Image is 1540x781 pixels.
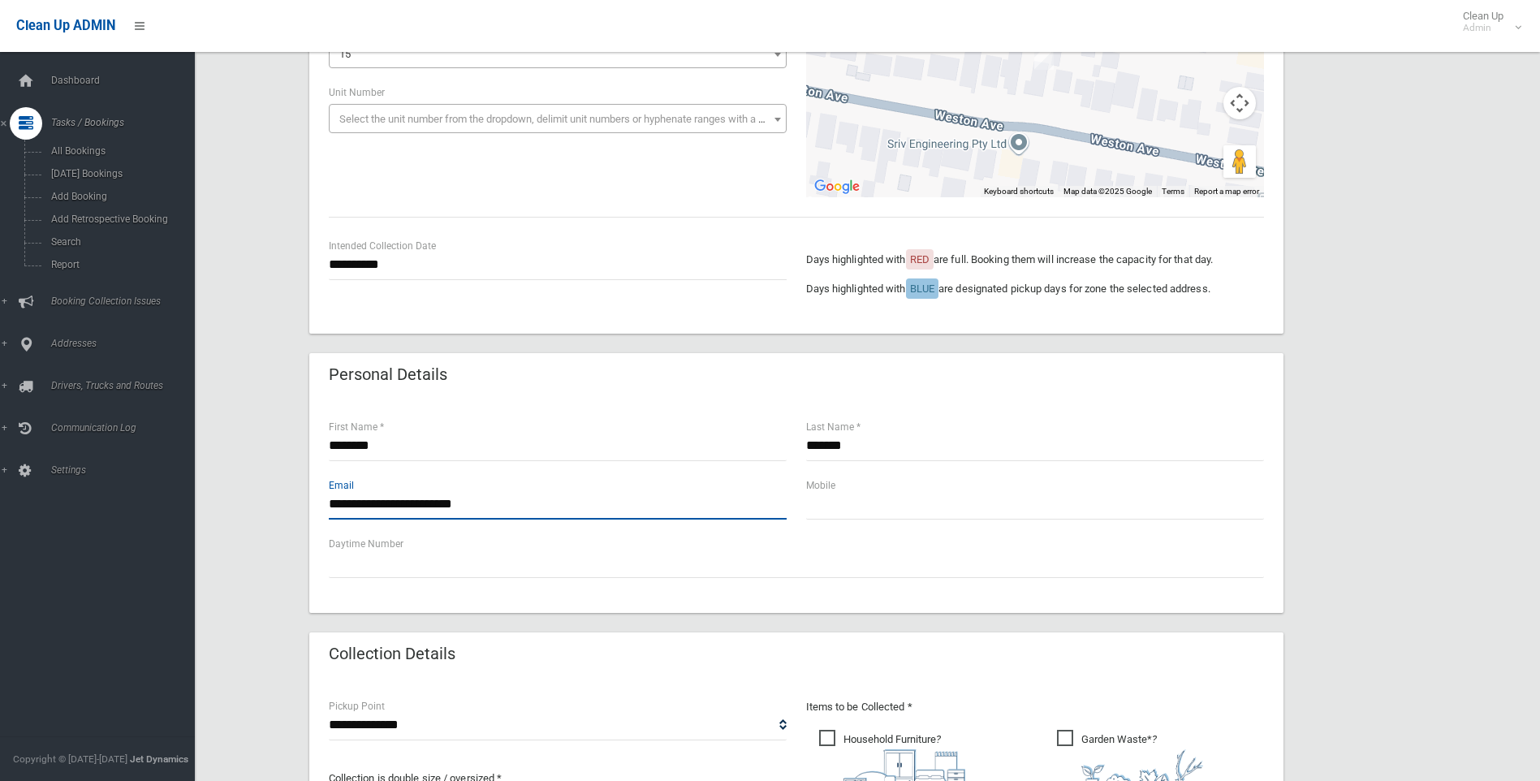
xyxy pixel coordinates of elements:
span: Add Booking [46,191,193,202]
span: Copyright © [DATE]-[DATE] [13,753,127,765]
span: Report [46,259,193,270]
span: Booking Collection Issues [46,296,207,307]
span: Map data ©2025 Google [1063,187,1152,196]
button: Map camera controls [1223,87,1256,119]
span: [DATE] Bookings [46,168,193,179]
span: Select the unit number from the dropdown, delimit unit numbers or hyphenate ranges with a comma [339,113,793,125]
span: Communication Log [46,422,207,434]
span: 15 [339,48,351,60]
span: Search [46,236,193,248]
span: BLUE [910,283,934,295]
span: Drivers, Trucks and Routes [46,380,207,391]
strong: Jet Dynamics [130,753,188,765]
header: Personal Details [309,359,467,390]
a: Open this area in Google Maps (opens a new window) [810,176,864,197]
div: 15 Weston Avenue, NARWEE NSW 2209 [1034,42,1054,70]
span: Add Retrospective Booking [46,214,193,225]
span: Clean Up ADMIN [16,18,115,33]
span: Settings [46,464,207,476]
header: Collection Details [309,638,475,670]
span: Dashboard [46,75,207,86]
button: Keyboard shortcuts [984,186,1054,197]
img: Google [810,176,864,197]
span: Addresses [46,338,207,349]
span: 15 [329,39,787,68]
p: Items to be Collected * [806,697,1264,717]
a: Report a map error [1194,187,1259,196]
span: Tasks / Bookings [46,117,207,128]
span: 15 [333,43,783,66]
p: Days highlighted with are full. Booking them will increase the capacity for that day. [806,250,1264,270]
span: RED [910,253,930,265]
button: Drag Pegman onto the map to open Street View [1223,145,1256,178]
small: Admin [1463,22,1503,34]
p: Days highlighted with are designated pickup days for zone the selected address. [806,279,1264,299]
span: Clean Up [1455,10,1520,34]
span: All Bookings [46,145,193,157]
a: Terms [1162,187,1184,196]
